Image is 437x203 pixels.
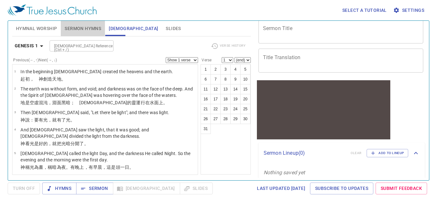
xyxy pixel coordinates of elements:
p: Sermon Lineup ( 0 ) [264,149,346,157]
iframe: from-child [256,79,391,140]
wh776: 是 [25,100,168,105]
wh559: ：要有 [30,117,75,122]
wh1254: 天 [52,76,66,82]
button: Genesis 1 [12,40,48,52]
button: 1 [201,64,211,74]
span: 5 [14,151,16,155]
wh1242: ，這是頭一 [102,165,134,170]
wh7121: 光 [30,165,134,170]
button: 31 [201,124,211,134]
wh3117: ，稱 [43,165,134,170]
p: 神 [20,164,196,170]
a: Last updated [DATE] [254,183,308,194]
button: 7 [211,74,221,84]
wh216: ，就有了光 [48,117,75,122]
button: 26 [201,114,211,124]
p: 地 [20,99,196,106]
wh6440: 黑暗 [61,100,168,105]
p: Then [DEMOGRAPHIC_DATA] said, "Let there be light"; and there was light. [20,109,169,116]
wh2822: 為夜 [57,165,134,170]
button: Hymns [42,183,76,194]
button: 13 [220,84,231,94]
wh216: 。 [70,117,75,122]
span: 1 [14,69,16,73]
p: [DEMOGRAPHIC_DATA] called the light Day, and the darkness He called Night. So the evening and the... [20,150,196,163]
wh216: 暗 [66,141,89,146]
label: Verse [201,58,211,62]
button: 17 [211,94,221,104]
wh7307: 運行 [136,100,168,105]
input: Type Bible Reference [52,42,101,50]
wh216: 是好的 [34,141,89,146]
span: Slides [166,25,181,33]
wh8415: 面 [57,100,168,105]
button: 9 [230,74,241,84]
a: Subscribe to Updates [310,183,373,194]
wh8064: 地 [57,76,66,82]
wh7121: 暗 [52,165,134,170]
wh7220: 光 [30,141,89,146]
p: And [DEMOGRAPHIC_DATA] saw the light, that it was good; and [DEMOGRAPHIC_DATA] divided the light ... [20,127,196,139]
span: Sermon Hymns [65,25,101,33]
wh3915: 。有晚上 [66,165,134,170]
button: 30 [240,114,250,124]
button: 20 [240,94,250,104]
i: Nothing saved yet [264,169,305,176]
p: 神 [20,117,169,123]
b: Genesis 1 [15,42,38,50]
wh8414: 混沌 [39,100,168,105]
wh7363: 在水 [145,100,168,105]
button: 2 [211,64,221,74]
p: Then [DEMOGRAPHIC_DATA] said, "Let there be a firmament in the midst of the waters, and let it di... [20,174,196,187]
wh7225: ， 神 [30,76,66,82]
button: Add to Lineup [367,149,408,157]
span: 2 [14,87,16,90]
span: Hymnal Worship [16,25,57,33]
span: Settings [394,6,424,14]
button: 11 [201,84,211,94]
p: In the beginning [DEMOGRAPHIC_DATA] created the heavens and the earth. [20,68,173,75]
button: 19 [230,94,241,104]
span: 4 [14,128,16,131]
button: 8 [220,74,231,84]
wh5921: 。 [163,100,168,105]
div: Sermon Lineup(0)clearAdd to Lineup [258,143,425,164]
wh1961: 光 [43,117,75,122]
wh914: 。 [84,141,89,146]
wh2896: ，就把光 [48,141,88,146]
wh4325: 面 [154,100,168,105]
button: 27 [211,114,221,124]
wh922: ，淵 [48,100,168,105]
span: 3 [14,110,16,114]
button: 3 [220,64,231,74]
span: Add to Lineup [371,150,404,156]
span: Subscribe to Updates [315,184,368,192]
button: 18 [220,94,231,104]
button: 29 [230,114,241,124]
span: Last updated [DATE] [257,184,305,192]
wh216: 為晝 [34,165,134,170]
button: 4 [230,64,241,74]
span: [DEMOGRAPHIC_DATA] [109,25,158,33]
button: Select a tutorial [340,4,389,16]
button: 16 [201,94,211,104]
span: Hymns [47,184,71,192]
wh1961: 空虛 [30,100,168,105]
wh259: 日 [125,165,134,170]
p: 神 [20,140,196,147]
button: 24 [230,104,241,114]
span: Sermon [81,184,108,192]
button: 6 [201,74,211,84]
wh6440: 上 [159,100,168,105]
label: Previous (←, ↑) Next (→, ↓) [13,58,57,62]
button: 21 [201,104,211,114]
button: 22 [211,104,221,114]
span: Submit Feedback [381,184,422,192]
wh430: 看 [25,141,89,146]
wh430: 說 [25,117,75,122]
wh2822: 分開了 [70,141,89,146]
p: The earth was without form, and void; and darkness was on the face of the deep. And the Spirit of... [20,86,196,98]
button: 14 [230,84,241,94]
button: 10 [240,74,250,84]
button: 12 [211,84,221,94]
